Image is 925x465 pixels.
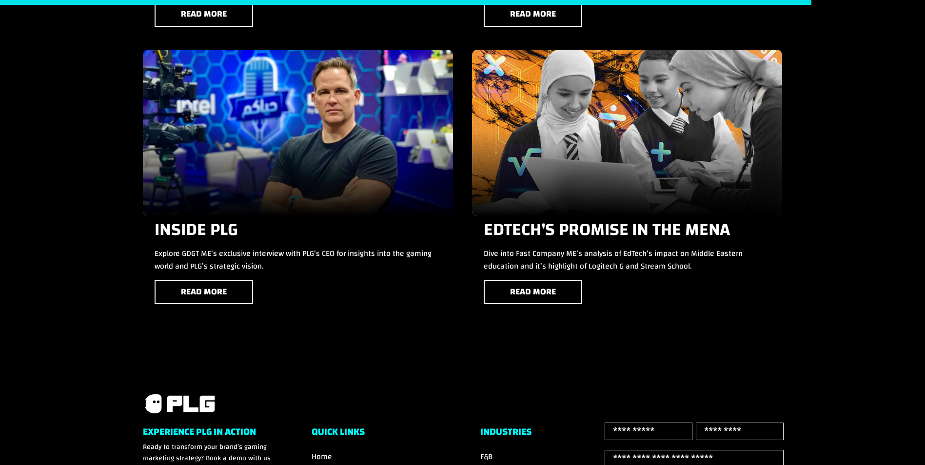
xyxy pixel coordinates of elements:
[484,247,770,272] p: Dive into Fast Company ME’s analysis of EdTech’s impact on Middle Eastern education and it’s high...
[143,427,276,442] h6: Experience PLG in Action
[484,280,582,305] a: Read more
[155,2,253,27] a: Read more
[484,2,582,27] a: Read more
[312,449,332,464] a: Home
[484,221,770,247] h3: EDTECH'S PROMISE IN THE MENA
[155,247,441,272] p: Explore GDGT ME’s exclusive interview with PLG’s CEO for insights into the gaming world and PLG’s...
[876,418,925,465] iframe: Chat Widget
[155,280,253,305] a: Read more
[143,393,216,415] img: PLG logo
[312,427,445,442] h6: Quick Links
[143,393,216,415] a: PLG
[480,449,492,464] a: F&B
[480,427,614,442] h6: Industries
[155,221,441,247] h3: Inside PLG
